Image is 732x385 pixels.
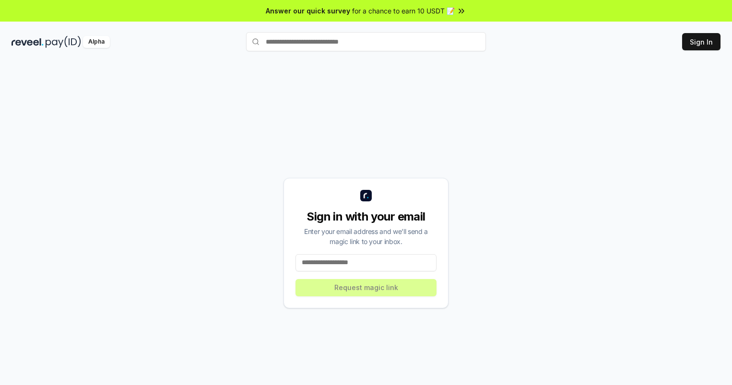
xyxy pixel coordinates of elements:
div: Sign in with your email [295,209,437,224]
div: Alpha [83,36,110,48]
span: Answer our quick survey [266,6,350,16]
img: logo_small [360,190,372,201]
div: Enter your email address and we’ll send a magic link to your inbox. [295,226,437,246]
span: for a chance to earn 10 USDT 📝 [352,6,455,16]
button: Sign In [682,33,720,50]
img: reveel_dark [12,36,44,48]
img: pay_id [46,36,81,48]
